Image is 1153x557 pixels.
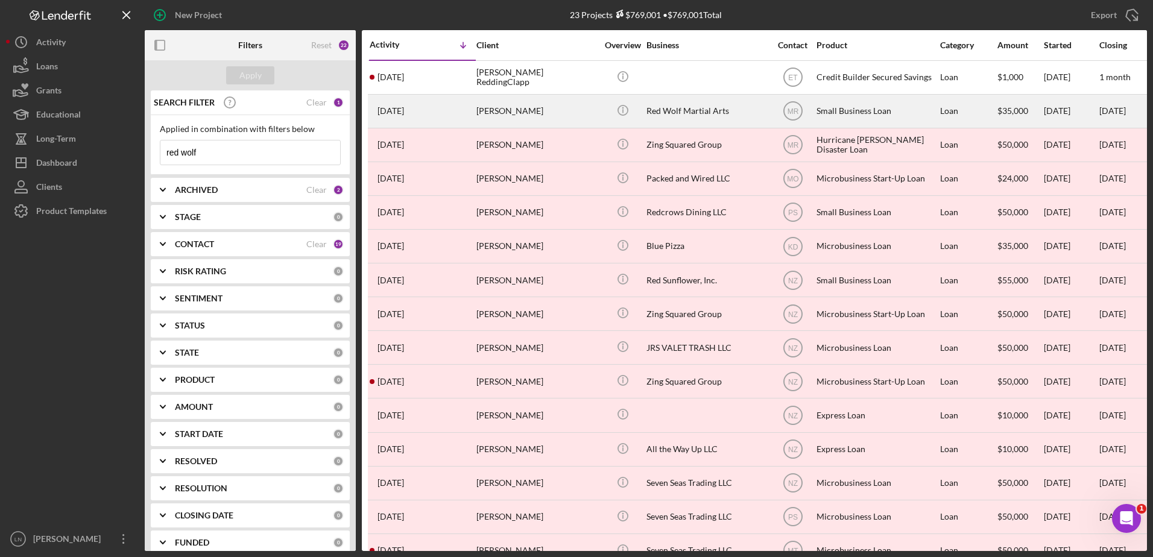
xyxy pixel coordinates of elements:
button: Export [1079,3,1147,27]
div: Export [1091,3,1117,27]
div: Small Business Loan [817,197,937,228]
div: Clear [306,185,327,195]
div: 22 [338,39,350,51]
time: [DATE] [1099,309,1126,319]
div: Credit Builder Secured Savings [817,61,937,93]
b: STAGE [175,212,201,222]
div: [PERSON_NAME] [476,467,597,499]
time: 2023-04-17 18:44 [377,478,404,488]
div: Microbusiness Loan [817,332,937,363]
div: [PERSON_NAME] [476,298,597,330]
div: [PERSON_NAME] [476,399,597,431]
div: [DATE] [1044,230,1098,262]
div: [DATE] [1044,197,1098,228]
b: SENTIMENT [175,294,223,303]
a: Clients [6,175,139,199]
div: Contact [770,40,815,50]
div: Red Wolf Martial Arts [646,95,767,127]
b: Filters [238,40,262,50]
div: [PERSON_NAME] [476,230,597,262]
div: Long-Term [36,127,76,154]
div: [PERSON_NAME] [476,197,597,228]
button: LN[PERSON_NAME] [6,527,139,551]
div: [DATE] [1044,433,1098,465]
div: Grants [36,78,62,105]
div: Client [476,40,597,50]
time: 2025-09-19 13:51 [377,72,404,82]
text: NZ [788,276,798,285]
div: 0 [333,266,344,277]
div: Small Business Loan [817,264,937,296]
button: New Project [145,3,234,27]
time: 2023-03-27 13:58 [377,512,404,521]
div: 0 [333,401,344,412]
div: Loans [36,54,58,81]
time: [DATE] [1099,511,1126,521]
div: Loan [940,197,996,228]
div: Packed and Wired LLC [646,163,767,195]
div: $50,000 [997,332,1043,363]
div: Small Business Loan [817,95,937,127]
div: $10,000 [997,433,1043,465]
button: Activity [6,30,139,54]
button: Dashboard [6,151,139,175]
div: Redcrows Dining LLC [646,197,767,228]
time: 2025-07-25 17:08 [377,106,404,116]
div: Zing Squared Group [646,365,767,397]
time: [DATE] [1099,376,1126,386]
div: Product Templates [36,199,107,226]
text: PS [788,209,797,217]
a: Educational [6,102,139,127]
div: [PERSON_NAME] [476,501,597,533]
div: [PERSON_NAME] [476,129,597,161]
time: [DATE] [1099,545,1126,555]
div: [DATE] [1044,129,1098,161]
div: $50,000 [997,129,1043,161]
div: $50,000 [997,298,1043,330]
div: [PERSON_NAME] [476,332,597,363]
text: NZ [788,445,798,454]
div: Microbusiness Start-Up Loan [817,365,937,397]
time: [DATE] [1099,207,1126,217]
div: Microbusiness Loan [817,467,937,499]
div: [DATE] [1044,365,1098,397]
b: CLOSING DATE [175,511,233,520]
div: 19 [333,239,344,250]
div: Educational [36,102,81,130]
text: MR [787,107,798,116]
div: Loan [940,467,996,499]
div: Microbusiness Start-Up Loan [817,298,937,330]
iframe: Intercom live chat [1112,504,1141,533]
div: Business [646,40,767,50]
text: LN [14,536,22,543]
div: 0 [333,320,344,331]
button: Product Templates [6,199,139,223]
div: 0 [333,456,344,467]
div: JRS VALET TRASH LLC [646,332,767,363]
div: New Project [175,3,222,27]
time: [DATE] [1099,241,1126,251]
div: Express Loan [817,399,937,431]
div: Loan [940,95,996,127]
span: 1 [1137,504,1146,514]
div: $50,000 [997,501,1043,533]
div: 0 [333,510,344,521]
div: Amount [997,40,1043,50]
div: Dashboard [36,151,77,178]
span: $1,000 [997,72,1023,82]
a: Grants [6,78,139,102]
div: $24,000 [997,163,1043,195]
time: 2025-01-14 14:50 [377,140,404,149]
div: [PERSON_NAME] [30,527,109,554]
div: Clear [306,239,327,249]
text: MT [788,547,798,555]
time: [DATE] [1099,105,1126,116]
div: Reset [311,40,332,50]
div: [PERSON_NAME] [476,163,597,195]
div: Clients [36,175,62,202]
text: KD [788,242,798,251]
div: $50,000 [997,467,1043,499]
text: NZ [788,344,798,352]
